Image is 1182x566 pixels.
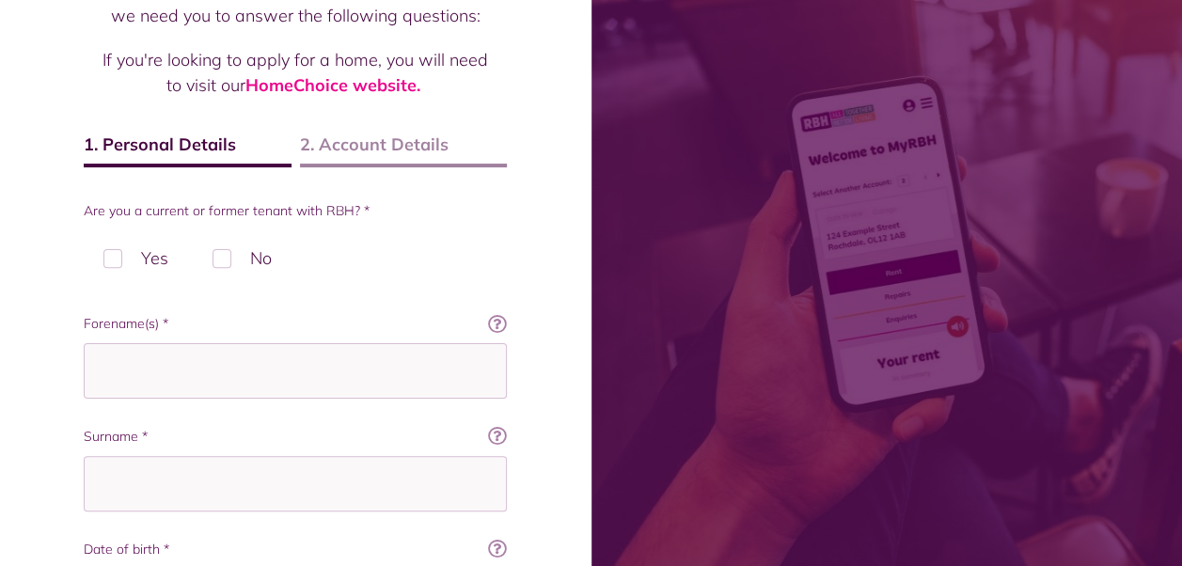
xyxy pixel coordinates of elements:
a: HomeChoice website. [245,74,420,96]
label: Are you a current or former tenant with RBH? * [84,201,507,221]
label: Yes [84,230,188,286]
p: If you're looking to apply for a home, you will need to visit our [102,47,488,98]
span: 1. Personal Details [84,132,292,167]
label: Surname * [84,427,507,447]
label: Forename(s) * [84,314,507,334]
label: No [193,230,292,286]
label: Date of birth * [84,540,507,559]
span: 2. Account Details [300,132,508,167]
